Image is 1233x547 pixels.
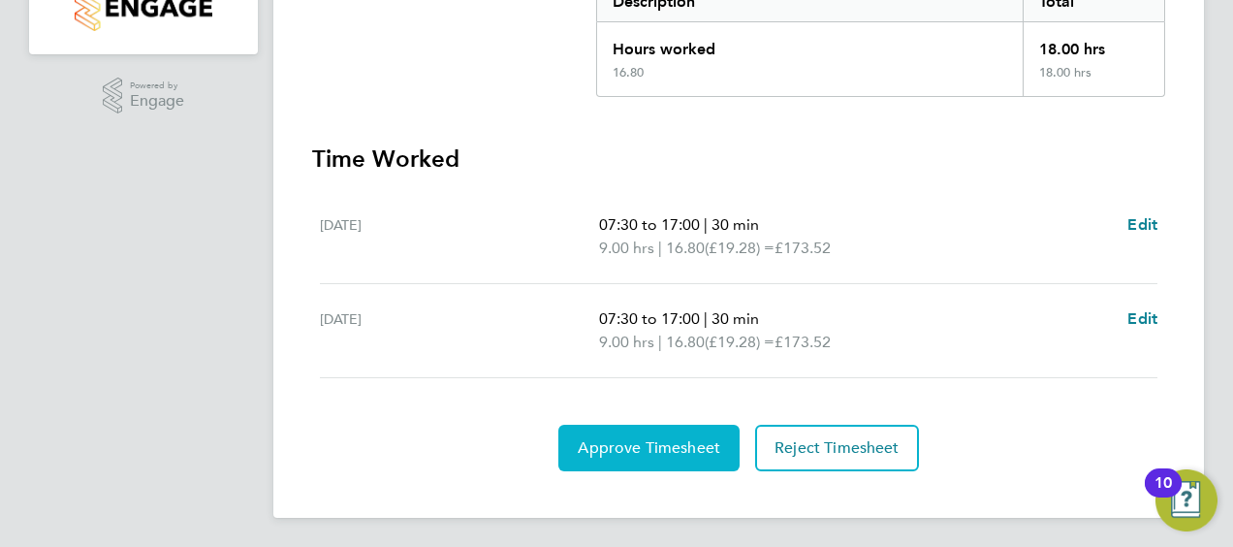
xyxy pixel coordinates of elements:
div: Hours worked [597,22,1023,65]
span: Edit [1127,309,1157,328]
div: 18.00 hrs [1023,65,1164,96]
span: (£19.28) = [705,333,775,351]
div: 18.00 hrs [1023,22,1164,65]
span: Powered by [130,78,184,94]
span: | [704,215,708,234]
span: 30 min [711,309,759,328]
span: 9.00 hrs [599,239,654,257]
span: | [704,309,708,328]
a: Edit [1127,307,1157,331]
span: 9.00 hrs [599,333,654,351]
span: 16.80 [666,331,705,354]
span: | [658,333,662,351]
button: Approve Timesheet [558,425,740,471]
a: Edit [1127,213,1157,237]
span: Reject Timesheet [775,438,900,458]
span: £173.52 [775,333,831,351]
span: 07:30 to 17:00 [599,215,700,234]
span: Approve Timesheet [578,438,720,458]
a: Powered byEngage [103,78,185,114]
span: Edit [1127,215,1157,234]
span: 30 min [711,215,759,234]
div: [DATE] [320,307,599,354]
span: (£19.28) = [705,239,775,257]
div: 10 [1154,483,1172,508]
h3: Time Worked [312,144,1165,175]
span: £173.52 [775,239,831,257]
span: Engage [130,93,184,110]
div: [DATE] [320,213,599,260]
div: 16.80 [613,65,644,80]
span: 07:30 to 17:00 [599,309,700,328]
button: Open Resource Center, 10 new notifications [1155,469,1217,531]
span: 16.80 [666,237,705,260]
button: Reject Timesheet [755,425,919,471]
span: | [658,239,662,257]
